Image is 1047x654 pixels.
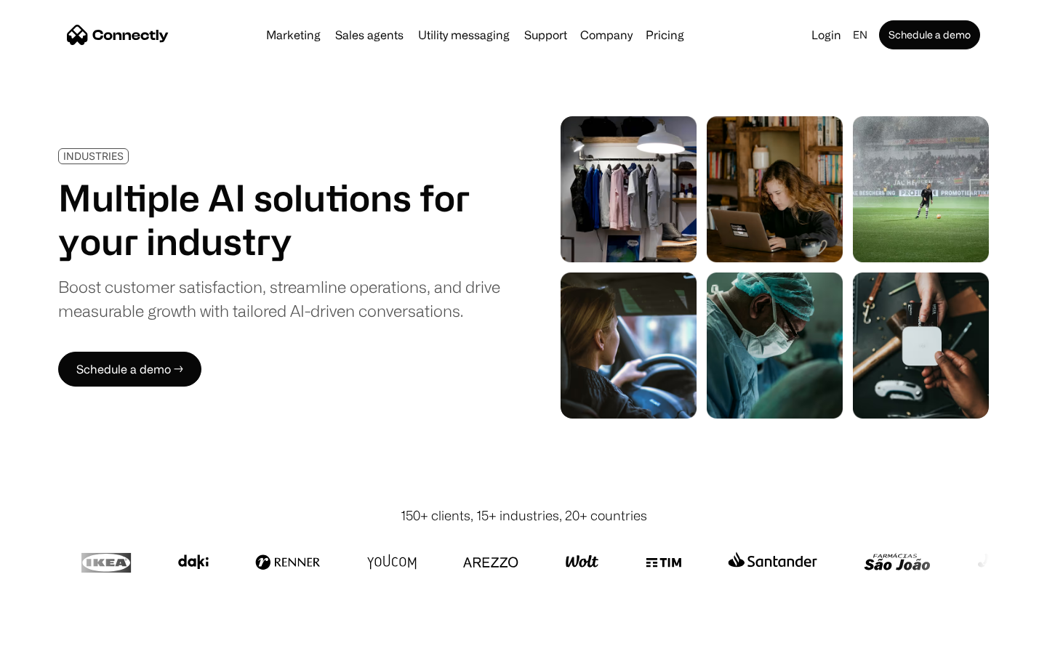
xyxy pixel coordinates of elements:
a: Support [518,29,573,41]
h1: Multiple AI solutions for your industry [58,176,500,263]
a: Utility messaging [412,29,516,41]
div: en [853,25,867,45]
a: Pricing [640,29,690,41]
a: Login [806,25,847,45]
aside: Language selected: English [15,627,87,649]
a: Schedule a demo → [58,352,201,387]
a: Schedule a demo [879,20,980,49]
div: Company [580,25,633,45]
div: 150+ clients, 15+ industries, 20+ countries [401,506,647,525]
div: INDUSTRIES [63,150,124,161]
a: Sales agents [329,29,409,41]
ul: Language list [29,629,87,649]
a: Marketing [260,29,326,41]
div: Boost customer satisfaction, streamline operations, and drive measurable growth with tailored AI-... [58,275,500,323]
